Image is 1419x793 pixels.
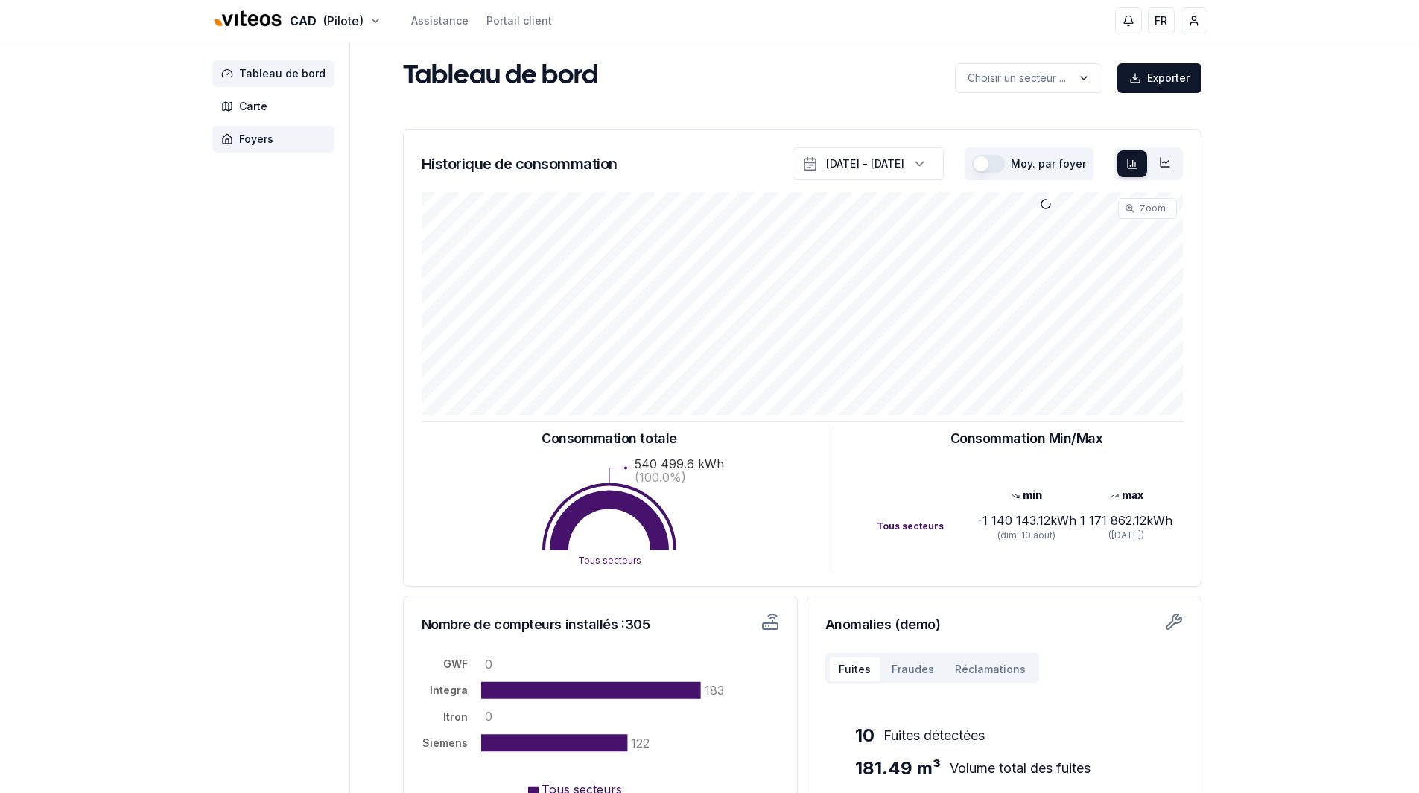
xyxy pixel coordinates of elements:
div: 1 171 862.12 kWh [1076,512,1176,529]
span: Fuites détectées [883,725,985,746]
span: Zoom [1140,203,1166,214]
tspan: Siemens [422,736,468,749]
a: Foyers [212,126,340,153]
span: 181.49 m³ [855,757,941,780]
button: label [955,63,1102,93]
tspan: GWF [443,657,468,670]
h1: Tableau de bord [403,62,598,92]
div: ([DATE]) [1076,529,1176,541]
h3: Consommation totale [542,428,676,449]
div: -1 140 143.12 kWh [977,512,1076,529]
tspan: 122 [631,736,650,751]
span: Carte [239,99,267,114]
tspan: 0 [485,657,492,672]
span: (Pilote) [323,12,364,30]
h3: Consommation Min/Max [950,428,1103,449]
tspan: Integra [430,684,468,696]
div: Tous secteurs [877,520,977,532]
p: Choisir un secteur ... [968,71,1066,86]
text: 540 499.6 kWh [635,456,724,471]
text: Tous secteurs [578,555,641,566]
button: [DATE] - [DATE] [793,147,944,180]
a: Portail client [486,13,552,28]
h3: Anomalies (demo) [825,614,1183,635]
text: (100.0%) [635,470,686,485]
tspan: 0 [485,709,492,724]
span: CAD [290,12,317,30]
a: Tableau de bord [212,60,340,87]
span: FR [1155,13,1167,28]
span: Tableau de bord [239,66,326,81]
a: Assistance [411,13,469,28]
tspan: Itron [443,710,468,723]
label: Moy. par foyer [1011,159,1086,169]
button: Fraudes [881,656,945,683]
h3: Historique de consommation [422,153,618,174]
a: Carte [212,93,340,120]
button: Réclamations [945,656,1036,683]
tspan: 183 [704,683,723,698]
div: (dim. 10 août) [977,529,1076,541]
span: 10 [855,724,874,748]
img: Viteos - CAD Logo [212,1,284,37]
button: CAD(Pilote) [212,5,381,37]
span: Volume total des fuites [950,758,1091,779]
button: FR [1148,7,1175,34]
div: max [1076,488,1176,503]
h3: Nombre de compteurs installés : 305 [422,614,680,635]
button: Fuites [828,656,881,683]
span: Foyers [239,132,273,147]
div: [DATE] - [DATE] [826,156,904,171]
div: min [977,488,1076,503]
button: Exporter [1117,63,1201,93]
